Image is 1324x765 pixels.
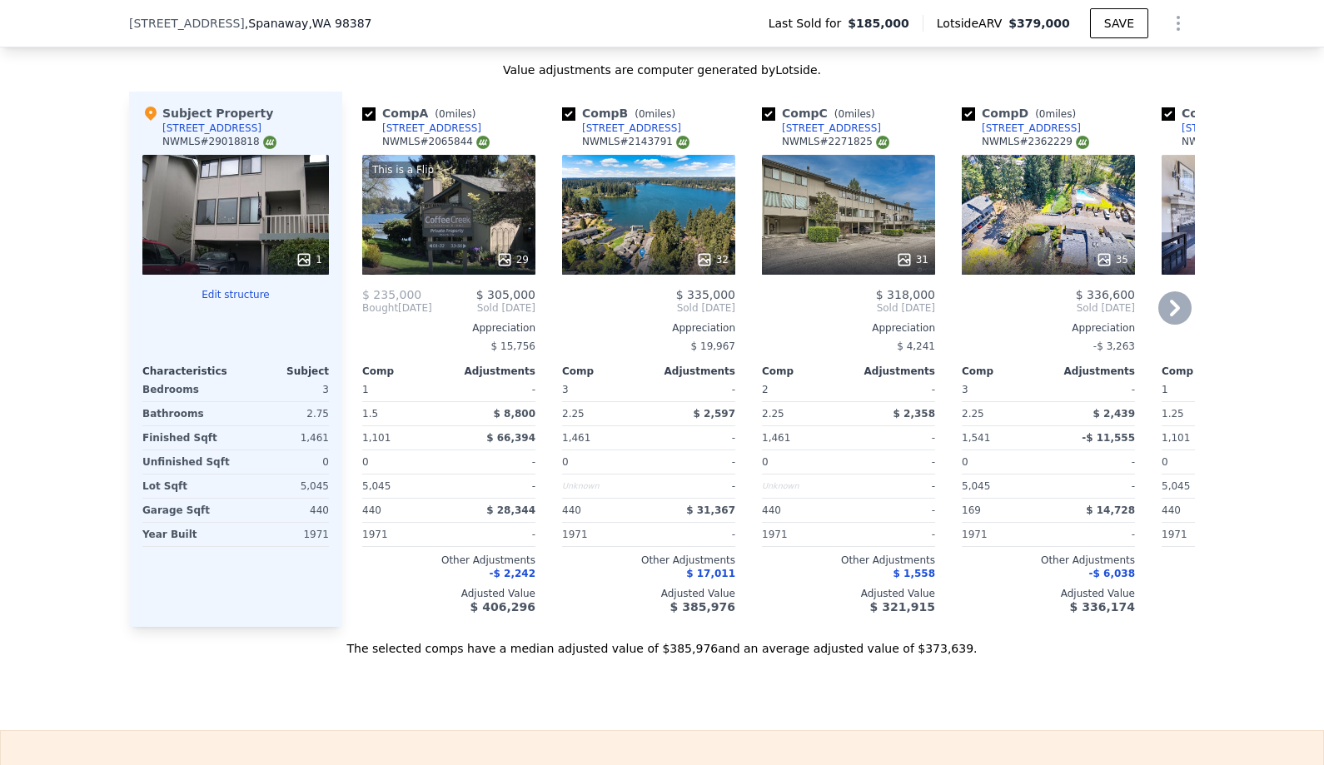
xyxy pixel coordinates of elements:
[362,288,421,301] span: $ 235,000
[362,456,369,468] span: 0
[1070,600,1135,613] span: $ 336,174
[762,474,845,498] div: Unknown
[838,108,844,120] span: 0
[562,365,649,378] div: Comp
[676,288,735,301] span: $ 335,000
[1076,288,1135,301] span: $ 336,600
[897,340,935,352] span: $ 4,241
[362,504,381,516] span: 440
[762,384,769,395] span: 2
[494,408,535,420] span: $ 8,800
[1076,136,1089,149] img: NWMLS Logo
[962,321,1135,335] div: Appreciation
[1162,523,1245,546] div: 1971
[142,523,232,546] div: Year Built
[696,251,729,268] div: 32
[852,474,935,498] div: -
[452,523,535,546] div: -
[762,365,849,378] div: Comp
[562,402,645,425] div: 2.25
[142,499,232,522] div: Garage Sqft
[239,378,329,401] div: 3
[562,301,735,315] span: Sold [DATE]
[876,288,935,301] span: $ 318,000
[876,136,889,149] img: NWMLS Logo
[1093,340,1135,352] span: -$ 3,263
[1089,568,1135,579] span: -$ 6,038
[782,122,881,135] div: [STREET_ADDRESS]
[852,378,935,401] div: -
[362,301,398,315] span: Bought
[562,554,735,567] div: Other Adjustments
[470,600,535,613] span: $ 406,296
[1082,432,1135,444] span: -$ 11,555
[1086,504,1135,516] span: $ 14,728
[239,426,329,450] div: 1,461
[162,135,276,149] div: NWMLS # 29018818
[486,432,535,444] span: $ 66,394
[828,108,882,120] span: ( miles)
[362,321,535,335] div: Appreciation
[582,135,689,149] div: NWMLS # 2143791
[852,523,935,546] div: -
[652,378,735,401] div: -
[476,136,490,149] img: NWMLS Logo
[962,480,990,492] span: 5,045
[762,301,935,315] span: Sold [DATE]
[962,432,990,444] span: 1,541
[652,426,735,450] div: -
[362,587,535,600] div: Adjusted Value
[1093,408,1135,420] span: $ 2,439
[362,384,369,395] span: 1
[245,15,372,32] span: , Spanaway
[628,108,682,120] span: ( miles)
[1090,8,1148,38] button: SAVE
[452,474,535,498] div: -
[129,15,245,32] span: [STREET_ADDRESS]
[1162,456,1168,468] span: 0
[562,587,735,600] div: Adjusted Value
[452,450,535,474] div: -
[962,384,968,395] span: 3
[1039,108,1046,120] span: 0
[142,378,232,401] div: Bedrooms
[1096,251,1128,268] div: 35
[962,301,1135,315] span: Sold [DATE]
[562,523,645,546] div: 1971
[239,499,329,522] div: 440
[962,554,1135,567] div: Other Adjustments
[691,340,735,352] span: $ 19,967
[670,600,735,613] span: $ 385,976
[962,456,968,468] span: 0
[562,321,735,335] div: Appreciation
[870,600,935,613] span: $ 321,915
[476,288,535,301] span: $ 305,000
[382,122,481,135] div: [STREET_ADDRESS]
[962,587,1135,600] div: Adjusted Value
[982,122,1081,135] div: [STREET_ADDRESS]
[449,365,535,378] div: Adjustments
[852,426,935,450] div: -
[1162,105,1281,122] div: Comp E
[490,568,535,579] span: -$ 2,242
[142,105,273,122] div: Subject Property
[762,554,935,567] div: Other Adjustments
[428,108,482,120] span: ( miles)
[562,456,569,468] span: 0
[1052,474,1135,498] div: -
[362,554,535,567] div: Other Adjustments
[962,365,1048,378] div: Comp
[362,480,391,492] span: 5,045
[296,251,322,268] div: 1
[236,365,329,378] div: Subject
[142,426,232,450] div: Finished Sqft
[762,587,935,600] div: Adjusted Value
[762,402,845,425] div: 2.25
[962,504,981,516] span: 169
[239,402,329,425] div: 2.75
[562,122,681,135] a: [STREET_ADDRESS]
[652,450,735,474] div: -
[686,504,735,516] span: $ 31,367
[782,135,889,149] div: NWMLS # 2271825
[937,15,1008,32] span: Lotside ARV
